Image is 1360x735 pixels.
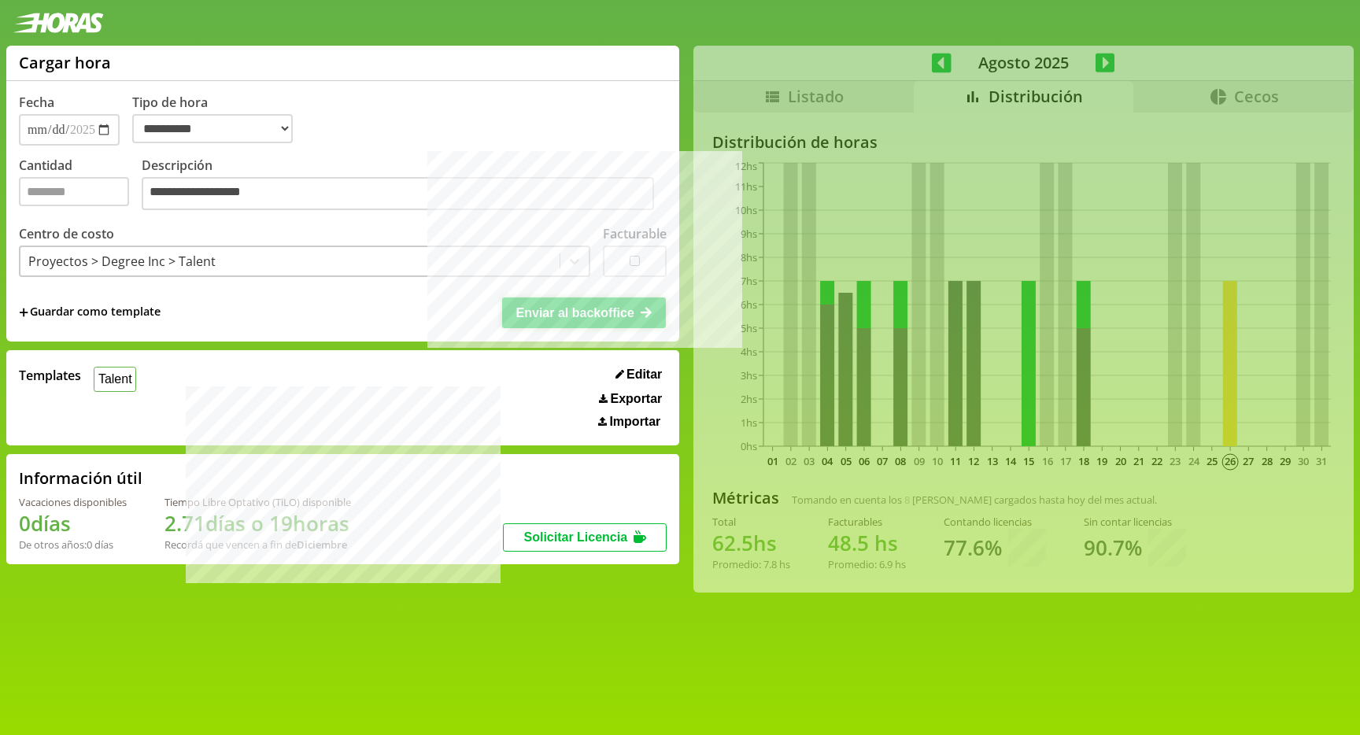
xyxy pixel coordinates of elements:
h1: Cargar hora [19,52,111,73]
select: Tipo de hora [132,114,293,143]
button: Solicitar Licencia [503,523,667,552]
button: Talent [94,367,136,391]
img: logotipo [13,13,104,33]
span: +Guardar como template [19,304,161,321]
button: Exportar [594,391,667,407]
span: Editar [626,367,662,382]
b: Diciembre [297,537,347,552]
span: Importar [609,415,660,429]
div: Recordá que vencen a fin de [164,537,351,552]
label: Tipo de hora [132,94,305,146]
textarea: Descripción [142,177,654,210]
div: Tiempo Libre Optativo (TiLO) disponible [164,495,351,509]
span: Templates [19,367,81,384]
div: Vacaciones disponibles [19,495,127,509]
h1: 2.71 días o 19 horas [164,509,351,537]
button: Enviar al backoffice [502,297,666,327]
h2: Información útil [19,467,142,489]
span: Exportar [611,392,663,406]
h1: 0 días [19,509,127,537]
span: + [19,304,28,321]
span: Solicitar Licencia [524,530,628,544]
label: Facturable [603,225,667,242]
label: Descripción [142,157,667,214]
input: Cantidad [19,177,129,206]
label: Cantidad [19,157,142,214]
span: Enviar al backoffice [516,306,634,319]
div: De otros años: 0 días [19,537,127,552]
label: Centro de costo [19,225,114,242]
button: Editar [611,367,667,382]
div: Proyectos > Degree Inc > Talent [28,253,216,270]
label: Fecha [19,94,54,111]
